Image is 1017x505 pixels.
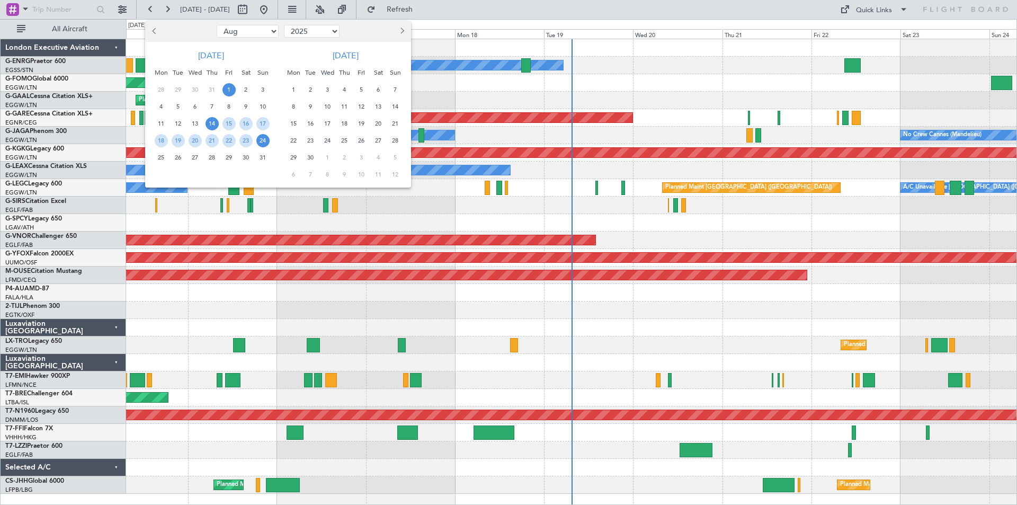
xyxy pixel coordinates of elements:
[222,100,236,113] span: 8
[203,81,220,98] div: 31-7-2025
[387,166,404,183] div: 12-10-2025
[169,98,186,115] div: 5-8-2025
[189,117,202,130] span: 13
[149,23,161,40] button: Previous month
[353,166,370,183] div: 10-10-2025
[206,134,219,147] span: 21
[155,151,168,164] span: 25
[355,134,368,147] span: 26
[387,81,404,98] div: 7-9-2025
[254,64,271,81] div: Sun
[353,81,370,98] div: 5-9-2025
[222,151,236,164] span: 29
[285,115,302,132] div: 15-9-2025
[220,149,237,166] div: 29-8-2025
[319,132,336,149] div: 24-9-2025
[304,100,317,113] span: 9
[220,115,237,132] div: 15-8-2025
[189,83,202,96] span: 30
[153,115,169,132] div: 11-8-2025
[254,115,271,132] div: 17-8-2025
[254,98,271,115] div: 10-8-2025
[319,98,336,115] div: 10-9-2025
[155,134,168,147] span: 18
[169,64,186,81] div: Tue
[287,117,300,130] span: 15
[285,132,302,149] div: 22-9-2025
[222,117,236,130] span: 15
[353,149,370,166] div: 3-10-2025
[304,168,317,181] span: 7
[372,117,385,130] span: 20
[370,81,387,98] div: 6-9-2025
[304,134,317,147] span: 23
[237,64,254,81] div: Sat
[389,117,402,130] span: 21
[186,115,203,132] div: 13-8-2025
[370,98,387,115] div: 13-9-2025
[321,117,334,130] span: 17
[319,149,336,166] div: 1-10-2025
[304,151,317,164] span: 30
[389,168,402,181] span: 12
[256,134,270,147] span: 24
[239,134,253,147] span: 23
[285,98,302,115] div: 8-9-2025
[370,132,387,149] div: 27-9-2025
[153,132,169,149] div: 18-8-2025
[237,98,254,115] div: 9-8-2025
[338,168,351,181] span: 9
[302,149,319,166] div: 30-9-2025
[203,132,220,149] div: 21-8-2025
[389,83,402,96] span: 7
[169,132,186,149] div: 19-8-2025
[285,166,302,183] div: 6-10-2025
[336,132,353,149] div: 25-9-2025
[338,117,351,130] span: 18
[319,81,336,98] div: 3-9-2025
[396,23,407,40] button: Next month
[155,83,168,96] span: 28
[169,115,186,132] div: 12-8-2025
[155,117,168,130] span: 11
[321,134,334,147] span: 24
[319,166,336,183] div: 8-10-2025
[237,132,254,149] div: 23-8-2025
[336,149,353,166] div: 2-10-2025
[387,149,404,166] div: 5-10-2025
[222,83,236,96] span: 1
[206,100,219,113] span: 7
[169,149,186,166] div: 26-8-2025
[206,117,219,130] span: 14
[338,100,351,113] span: 11
[186,64,203,81] div: Wed
[220,64,237,81] div: Fri
[370,64,387,81] div: Sat
[287,83,300,96] span: 1
[237,81,254,98] div: 2-8-2025
[389,100,402,113] span: 14
[355,100,368,113] span: 12
[287,134,300,147] span: 22
[319,64,336,81] div: Wed
[172,83,185,96] span: 29
[302,115,319,132] div: 16-9-2025
[284,25,340,38] select: Select year
[256,151,270,164] span: 31
[239,117,253,130] span: 16
[353,98,370,115] div: 12-9-2025
[319,115,336,132] div: 17-9-2025
[186,149,203,166] div: 27-8-2025
[389,134,402,147] span: 28
[189,134,202,147] span: 20
[153,81,169,98] div: 28-7-2025
[372,134,385,147] span: 27
[222,134,236,147] span: 22
[217,25,279,38] select: Select month
[203,98,220,115] div: 7-8-2025
[370,115,387,132] div: 20-9-2025
[336,81,353,98] div: 4-9-2025
[172,100,185,113] span: 5
[189,100,202,113] span: 6
[285,64,302,81] div: Mon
